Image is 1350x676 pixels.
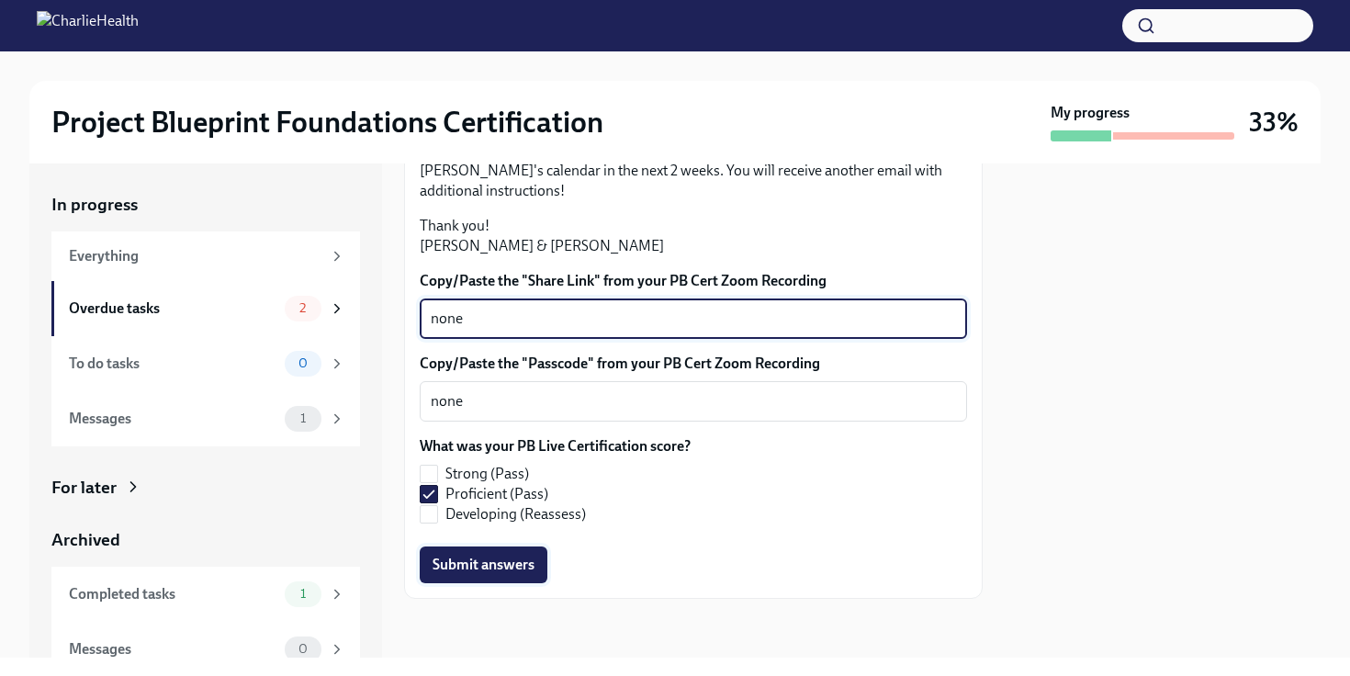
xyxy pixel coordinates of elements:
label: Copy/Paste the "Share Link" from your PB Cert Zoom Recording [420,271,967,291]
span: 1 [289,411,317,425]
textarea: none [431,390,956,412]
span: 1 [289,587,317,601]
button: Submit answers [420,546,547,583]
span: Strong (Pass) [445,464,529,484]
div: Messages [69,639,277,659]
h3: 33% [1249,106,1299,139]
span: Developing (Reassess) [445,504,586,524]
h2: Project Blueprint Foundations Certification [51,104,603,141]
a: Everything [51,231,360,281]
span: Proficient (Pass) [445,484,548,504]
div: Overdue tasks [69,299,277,319]
div: To do tasks [69,354,277,374]
a: Messages1 [51,391,360,446]
div: Completed tasks [69,584,277,604]
a: Overdue tasks2 [51,281,360,336]
div: Everything [69,246,321,266]
div: For later [51,476,117,500]
span: 2 [288,301,317,315]
span: 0 [287,356,319,370]
a: To do tasks0 [51,336,360,391]
textarea: none [431,308,956,330]
a: Completed tasks1 [51,567,360,622]
a: Archived [51,528,360,552]
p: Thank you! [PERSON_NAME] & [PERSON_NAME] [420,216,967,256]
span: 0 [287,642,319,656]
label: What was your PB Live Certification score? [420,436,691,456]
div: Messages [69,409,277,429]
span: Submit answers [433,556,534,574]
img: CharlieHealth [37,11,139,40]
strong: My progress [1051,103,1130,123]
a: For later [51,476,360,500]
a: In progress [51,193,360,217]
label: Copy/Paste the "Passcode" from your PB Cert Zoom Recording [420,354,967,374]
